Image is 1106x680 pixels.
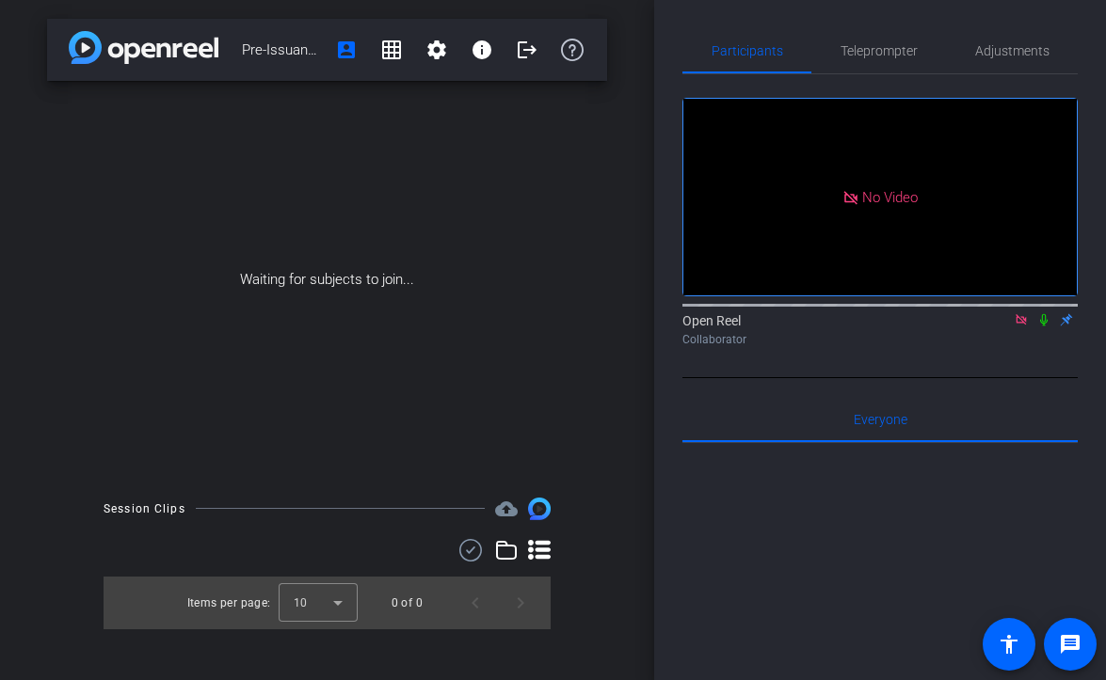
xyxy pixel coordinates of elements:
[712,44,783,57] span: Participants
[495,498,518,520] mat-icon: cloud_upload
[1059,633,1082,656] mat-icon: message
[104,499,185,518] div: Session Clips
[862,188,918,205] span: No Video
[495,498,518,520] span: Destinations for your clips
[425,39,448,61] mat-icon: settings
[380,39,403,61] mat-icon: grid_on
[242,31,324,69] span: Pre-Issuance Review Engagement Team Briefing Video_[DATE]
[528,498,551,520] img: Session clips
[975,44,1050,57] span: Adjustments
[841,44,918,57] span: Teleprompter
[471,39,493,61] mat-icon: info
[516,39,538,61] mat-icon: logout
[453,580,498,625] button: Previous page
[187,593,271,612] div: Items per page:
[682,331,1078,348] div: Collaborator
[854,413,907,426] span: Everyone
[69,31,218,64] img: app-logo
[392,593,423,612] div: 0 of 0
[47,81,607,479] div: Waiting for subjects to join...
[682,311,1078,348] div: Open Reel
[335,39,358,61] mat-icon: account_box
[498,580,543,625] button: Next page
[998,633,1020,656] mat-icon: accessibility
